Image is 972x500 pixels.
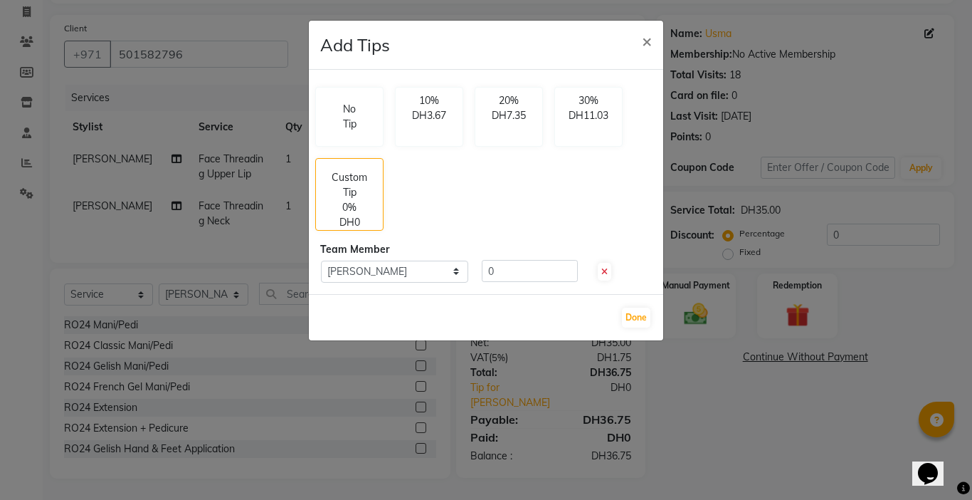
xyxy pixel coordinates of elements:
[324,170,374,200] p: Custom Tip
[404,108,454,123] p: DH3.67
[320,243,389,256] span: Team Member
[404,93,454,108] p: 10%
[342,200,356,215] p: 0%
[339,102,360,132] p: No Tip
[642,30,652,51] span: ×
[484,108,534,123] p: DH7.35
[320,32,390,58] h4: Add Tips
[912,443,958,486] iframe: chat widget
[484,93,534,108] p: 20%
[622,308,650,328] button: Done
[564,108,613,123] p: DH11.03
[564,93,613,108] p: 30%
[339,215,360,230] p: DH0
[630,21,663,61] button: Close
